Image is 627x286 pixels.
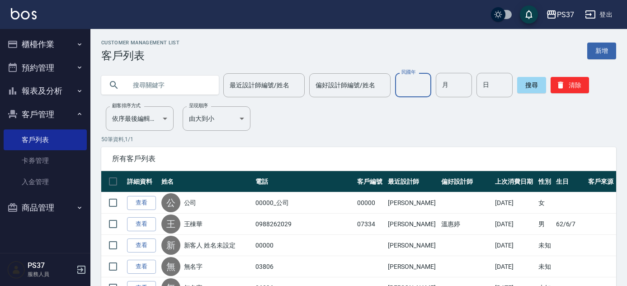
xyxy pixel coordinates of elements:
img: Person [7,261,25,279]
td: [PERSON_NAME] [386,192,439,214]
a: 入金管理 [4,172,87,192]
div: 依序最後編輯時間 [106,106,174,131]
th: 生日 [554,171,586,192]
td: [DATE] [493,192,536,214]
th: 客戶編號 [355,171,385,192]
a: 王棟華 [184,219,203,229]
button: 櫃檯作業 [4,33,87,56]
th: 性別 [536,171,554,192]
a: 查看 [127,217,156,231]
td: 0988262029 [253,214,355,235]
td: 07334 [355,214,385,235]
td: 未知 [536,235,554,256]
button: save [520,5,538,24]
img: Logo [11,8,37,19]
button: 清除 [551,77,589,93]
div: 新 [161,236,180,255]
button: 客戶管理 [4,103,87,126]
button: 預約管理 [4,56,87,80]
td: 女 [536,192,554,214]
th: 姓名 [159,171,253,192]
td: 00000 [355,192,385,214]
td: 03806 [253,256,355,277]
th: 詳細資料 [125,171,159,192]
a: 公司 [184,198,197,207]
label: 顧客排序方式 [112,102,141,109]
div: 由大到小 [183,106,250,131]
a: 查看 [127,196,156,210]
th: 客戶來源 [586,171,616,192]
th: 電話 [253,171,355,192]
a: 無名字 [184,262,203,271]
th: 上次消費日期 [493,171,536,192]
button: 登出 [581,6,616,23]
button: PS37 [542,5,578,24]
td: 溫惠婷 [439,214,493,235]
td: [DATE] [493,214,536,235]
td: 男 [536,214,554,235]
div: 無 [161,257,180,276]
div: 公 [161,193,180,212]
th: 最近設計師 [386,171,439,192]
input: 搜尋關鍵字 [127,73,212,97]
button: 報表及分析 [4,79,87,103]
h5: PS37 [28,261,74,270]
td: 00000 [253,235,355,256]
h2: Customer Management List [101,40,179,46]
p: 50 筆資料, 1 / 1 [101,135,616,143]
div: 王 [161,214,180,234]
td: 00000_公司 [253,192,355,214]
td: 62/6/7 [554,214,586,235]
td: [PERSON_NAME] [386,256,439,277]
a: 卡券管理 [4,150,87,171]
td: [PERSON_NAME] [386,235,439,256]
button: 搜尋 [517,77,546,93]
span: 所有客戶列表 [112,154,605,163]
td: [DATE] [493,256,536,277]
a: 客戶列表 [4,129,87,150]
h3: 客戶列表 [101,49,179,62]
a: 查看 [127,260,156,274]
a: 查看 [127,238,156,253]
td: [DATE] [493,235,536,256]
p: 服務人員 [28,270,74,278]
label: 民國年 [401,69,415,76]
th: 偏好設計師 [439,171,493,192]
label: 呈現順序 [189,102,208,109]
a: 新客人 姓名未設定 [184,241,236,250]
td: [PERSON_NAME] [386,214,439,235]
button: 商品管理 [4,196,87,219]
td: 未知 [536,256,554,277]
a: 新增 [587,43,616,59]
div: PS37 [557,9,574,20]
